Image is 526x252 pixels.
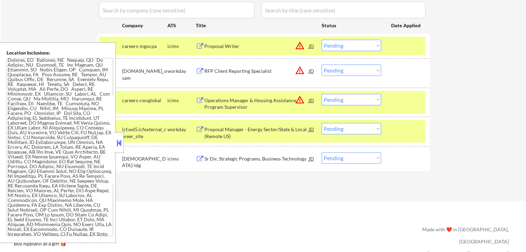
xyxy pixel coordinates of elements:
input: Search by company (case sensitive) [99,2,255,18]
div: Location Inclusions: [7,49,113,56]
div: Status [322,19,381,31]
div: icims [167,43,196,50]
div: icims [167,155,196,162]
div: careers-cwsglobal [122,97,167,104]
div: icims [167,97,196,104]
div: Sr Dir, Strategic Programs, Business Technology [204,155,309,162]
div: [DEMOGRAPHIC_DATA]-idg [122,155,167,169]
div: Proposal Manager - Energy Sector/State & Local (Remote US) [204,126,309,139]
input: Search by title (case sensitive) [261,2,425,18]
div: workday [167,126,196,133]
div: Proposal Writer [204,43,309,50]
div: JD [308,40,315,52]
div: RFP Client Reporting Specialist [204,68,309,75]
div: workday [167,68,196,75]
button: warning_amber [295,95,305,105]
div: careers-mgocpa [122,43,167,50]
button: warning_amber [295,41,305,50]
div: Buy ApplyAll as a gift 🎁 [14,241,83,246]
div: icf.wd5.icfexternal_career_site [122,126,167,139]
div: Company [122,22,167,29]
div: JD [308,152,315,165]
div: Title [196,22,315,29]
div: JD [308,94,315,106]
div: Date Applied [391,22,422,29]
button: warning_amber [295,66,305,75]
a: Refer & earn free applications 👯‍♀️ [14,233,278,240]
div: ATS [167,22,196,29]
a: Buy ApplyAll as a gift 🎁 [14,240,83,249]
div: JD [308,65,315,77]
div: JD [308,123,315,135]
div: Made with ❤️ in [GEOGRAPHIC_DATA], [GEOGRAPHIC_DATA] [419,223,509,248]
div: [DOMAIN_NAME]_osam [122,68,167,81]
div: Operations Manager & Housing Assistance Program Supervisor [204,97,309,110]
